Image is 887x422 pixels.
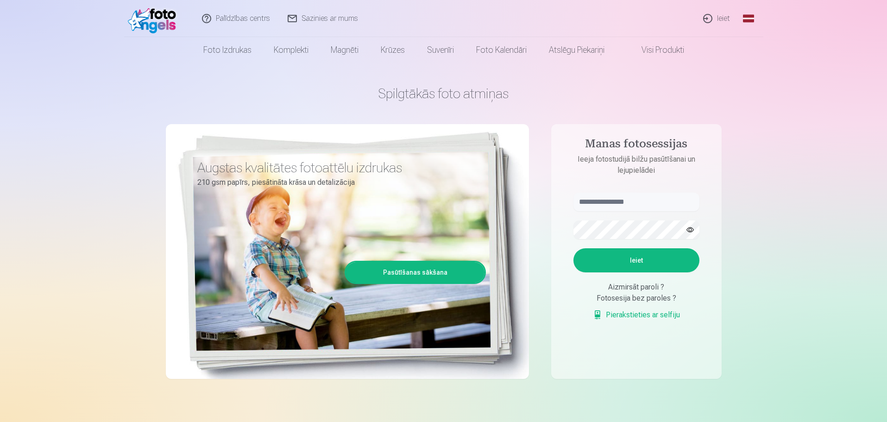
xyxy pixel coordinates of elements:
[573,293,699,304] div: Fotosesija bez paroles ?
[465,37,538,63] a: Foto kalendāri
[346,262,484,283] a: Pasūtīšanas sākšana
[538,37,616,63] a: Atslēgu piekariņi
[573,248,699,272] button: Ieiet
[320,37,370,63] a: Magnēti
[564,137,709,154] h4: Manas fotosessijas
[593,309,680,321] a: Pierakstieties ar selfiju
[573,282,699,293] div: Aizmirsāt paroli ?
[192,37,263,63] a: Foto izdrukas
[616,37,695,63] a: Visi produkti
[197,176,479,189] p: 210 gsm papīrs, piesātināta krāsa un detalizācija
[128,4,181,33] img: /fa1
[370,37,416,63] a: Krūzes
[416,37,465,63] a: Suvenīri
[166,85,722,102] h1: Spilgtākās foto atmiņas
[197,159,479,176] h3: Augstas kvalitātes fotoattēlu izdrukas
[263,37,320,63] a: Komplekti
[564,154,709,176] p: Ieeja fotostudijā bilžu pasūtīšanai un lejupielādei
